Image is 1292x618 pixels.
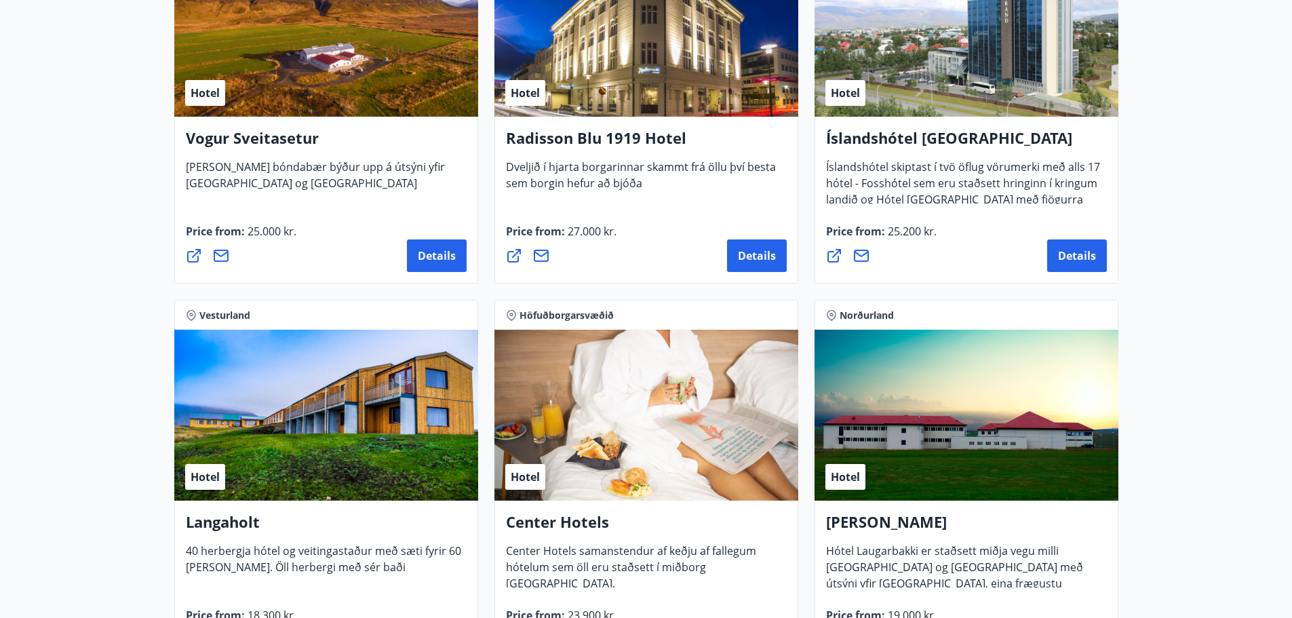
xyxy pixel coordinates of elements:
[245,224,296,239] span: 25.000 kr.
[826,543,1083,618] span: Hótel Laugarbakki er staðsett miðja vegu milli [GEOGRAPHIC_DATA] og [GEOGRAPHIC_DATA] með útsýni ...
[506,224,616,250] span: Price from :
[511,469,540,484] span: Hotel
[506,159,776,201] span: Dveljið í hjarta borgarinnar skammt frá öllu því besta sem borgin hefur að bjóða
[826,128,1107,159] h4: Íslandshótel [GEOGRAPHIC_DATA]
[511,85,540,100] span: Hotel
[831,469,860,484] span: Hotel
[186,224,296,250] span: Price from :
[191,469,220,484] span: Hotel
[186,128,467,159] h4: Vogur Sveitasetur
[831,85,860,100] span: Hotel
[826,224,937,250] span: Price from :
[1058,248,1096,263] span: Details
[418,248,456,263] span: Details
[186,511,467,543] h4: Langaholt
[407,239,467,272] button: Details
[727,239,787,272] button: Details
[506,543,756,602] span: Center Hotels samanstendur af keðju af fallegum hótelum sem öll eru staðsett í miðborg [GEOGRAPHI...
[826,511,1107,543] h4: [PERSON_NAME]
[840,309,894,322] span: Norðurland
[186,543,461,585] span: 40 herbergja hótel og veitingastaður með sæti fyrir 60 [PERSON_NAME]. Öll herbergi með sér baði
[1047,239,1107,272] button: Details
[199,309,250,322] span: Vesturland
[885,224,937,239] span: 25.200 kr.
[186,159,445,201] span: [PERSON_NAME] bóndabær býður upp á útsýni yfir [GEOGRAPHIC_DATA] og [GEOGRAPHIC_DATA]
[191,85,220,100] span: Hotel
[506,511,787,543] h4: Center Hotels
[565,224,616,239] span: 27.000 kr.
[506,128,787,159] h4: Radisson Blu 1919 Hotel
[520,309,614,322] span: Höfuðborgarsvæðið
[826,159,1100,234] span: Íslandshótel skiptast í tvö öflug vörumerki með alls 17 hótel - Fosshótel sem eru staðsett hringi...
[738,248,776,263] span: Details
